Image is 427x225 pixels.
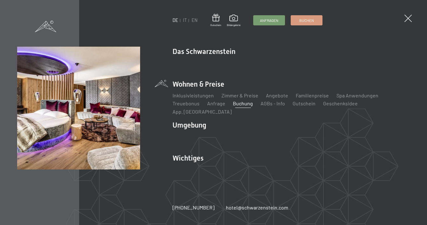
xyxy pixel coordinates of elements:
a: Gutschein [293,100,315,106]
a: AGBs - Info [261,100,285,106]
a: Zimmer & Preise [221,92,258,98]
a: Anfrage [207,100,225,106]
a: DE [173,17,178,23]
a: App. [GEOGRAPHIC_DATA] [173,109,232,115]
a: hotel@schwarzenstein.com [226,204,288,211]
a: Familienpreise [296,92,329,98]
a: Buchung [233,100,253,106]
a: Spa Anwendungen [336,92,378,98]
span: Bildergalerie [227,23,241,27]
span: Gutschein [210,23,221,27]
span: Buchen [299,18,314,23]
a: Buchen [291,16,322,25]
a: Angebote [266,92,288,98]
a: Gutschein [210,14,221,27]
span: Anfragen [260,18,278,23]
a: Anfragen [254,16,285,25]
a: [PHONE_NUMBER] [173,204,214,211]
a: Bildergalerie [227,15,241,27]
a: Inklusivleistungen [173,92,214,98]
a: Geschenksidee [323,100,358,106]
a: IT [183,17,187,23]
a: Treuebonus [173,100,200,106]
a: EN [192,17,198,23]
span: [PHONE_NUMBER] [173,204,214,210]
